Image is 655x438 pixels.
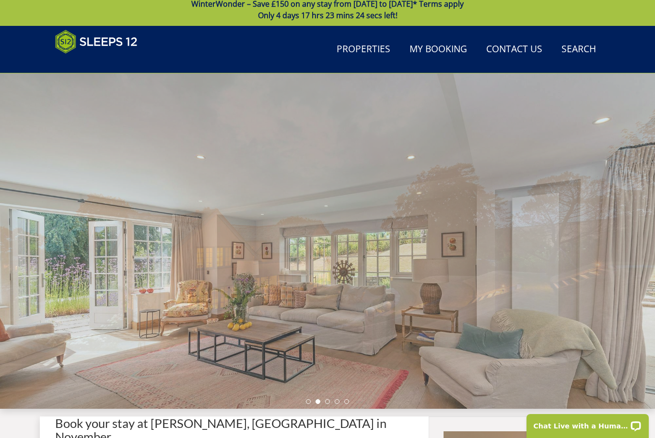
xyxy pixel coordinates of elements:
[333,39,394,60] a: Properties
[258,10,398,21] span: Only 4 days 17 hrs 23 mins 24 secs left!
[520,408,655,438] iframe: LiveChat chat widget
[406,39,471,60] a: My Booking
[558,39,600,60] a: Search
[50,59,151,68] iframe: Customer reviews powered by Trustpilot
[55,30,138,54] img: Sleeps 12
[482,39,546,60] a: Contact Us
